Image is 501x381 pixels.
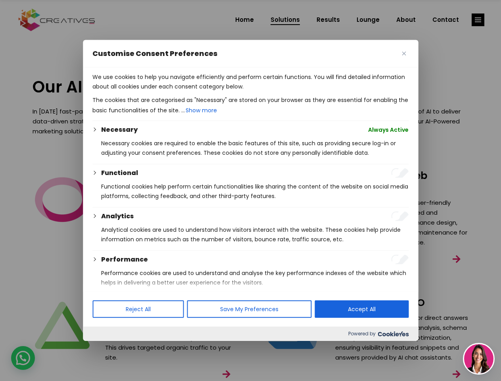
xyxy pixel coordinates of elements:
[83,40,418,341] div: Customise Consent Preferences
[101,139,409,158] p: Necessary cookies are required to enable the basic features of this site, such as providing secur...
[92,95,409,116] p: The cookies that are categorised as "Necessary" are stored on your browser as they are essential ...
[399,49,409,58] button: Close
[187,300,311,318] button: Save My Preferences
[92,72,409,91] p: We use cookies to help you navigate efficiently and perform certain functions. You will find deta...
[368,125,409,135] span: Always Active
[101,212,134,221] button: Analytics
[92,49,217,58] span: Customise Consent Preferences
[101,255,148,264] button: Performance
[315,300,409,318] button: Accept All
[391,212,409,221] input: Enable Analytics
[83,327,418,341] div: Powered by
[185,105,218,116] button: Show more
[101,168,138,178] button: Functional
[101,225,409,244] p: Analytical cookies are used to understand how visitors interact with the website. These cookies h...
[92,300,184,318] button: Reject All
[464,344,493,373] img: agent
[101,125,138,135] button: Necessary
[378,331,409,337] img: Cookieyes logo
[402,52,406,56] img: Close
[391,168,409,178] input: Enable Functional
[101,182,409,201] p: Functional cookies help perform certain functionalities like sharing the content of the website o...
[391,255,409,264] input: Enable Performance
[101,268,409,287] p: Performance cookies are used to understand and analyse the key performance indexes of the website...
